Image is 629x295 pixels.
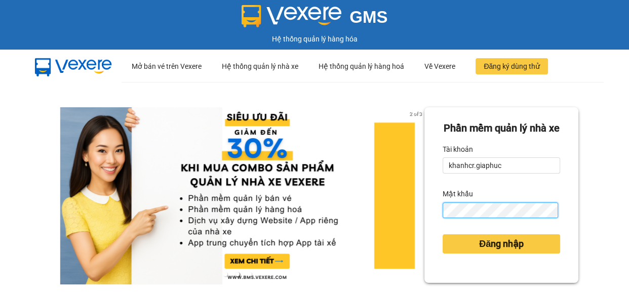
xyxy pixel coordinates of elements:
span: Đăng ký dùng thử [484,61,540,72]
button: Đăng nhập [443,234,560,254]
label: Mật khẩu [443,186,473,202]
span: Đăng nhập [479,237,524,251]
button: previous slide / item [51,107,65,284]
button: next slide / item [410,107,424,284]
li: slide item 2 [235,272,240,276]
li: slide item 3 [248,272,252,276]
div: Hệ thống quản lý hàng hóa [3,33,626,45]
button: Đăng ký dùng thử [476,58,548,74]
a: GMS [242,15,388,23]
img: mbUUG5Q.png [25,51,122,82]
div: Hệ thống quản lý nhà xe [222,50,298,82]
span: GMS [349,8,387,26]
div: Hệ thống quản lý hàng hoá [319,50,404,82]
img: logo 2 [242,5,342,27]
li: slide item 1 [223,272,227,276]
label: Tài khoản [443,141,473,157]
p: 2 of 3 [407,107,424,120]
div: Phần mềm quản lý nhà xe [443,120,560,136]
input: Mật khẩu [443,202,558,219]
input: Tài khoản [443,157,560,174]
div: Về Vexere [424,50,455,82]
div: Mở bán vé trên Vexere [132,50,202,82]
